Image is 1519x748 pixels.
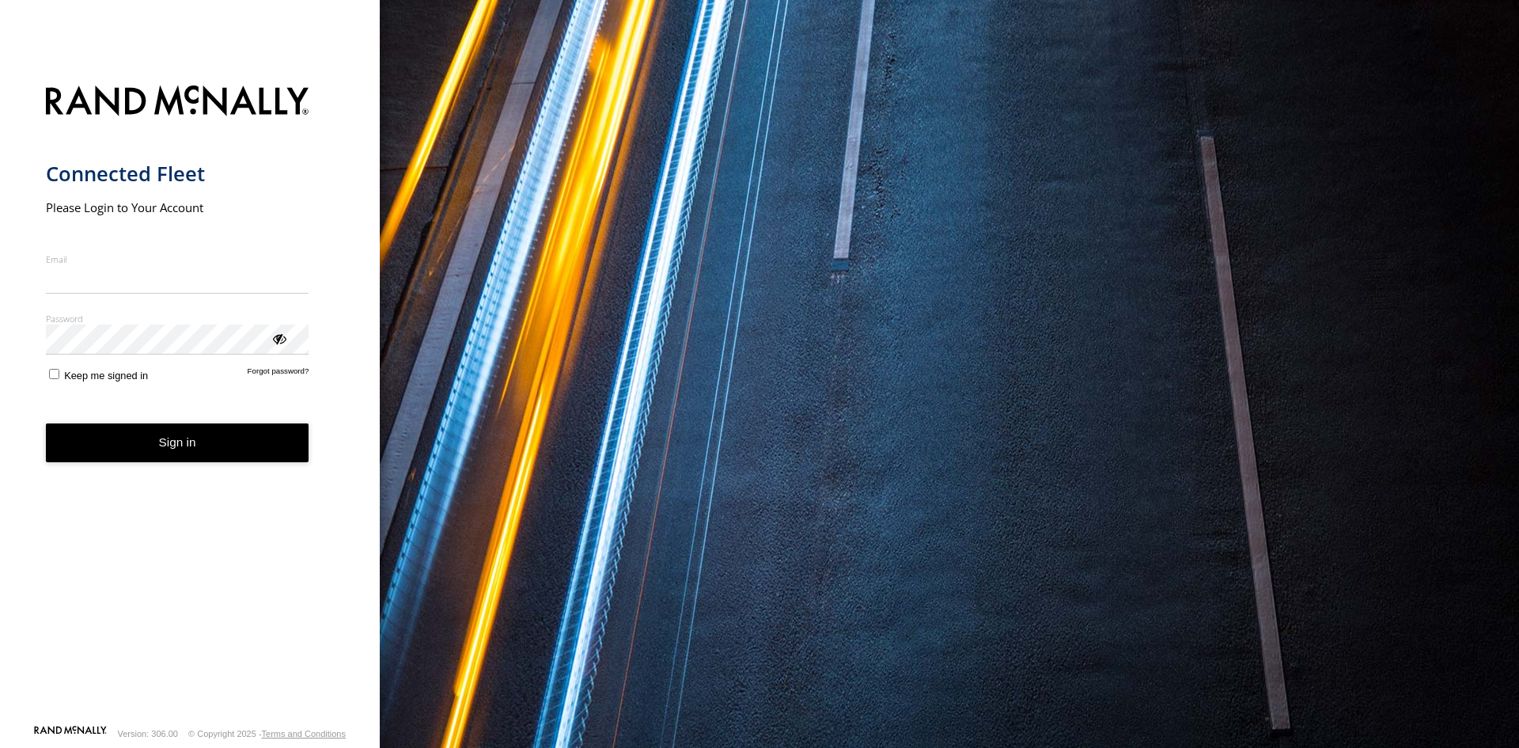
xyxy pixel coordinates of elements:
button: Sign in [46,423,309,462]
h1: Connected Fleet [46,161,309,187]
a: Terms and Conditions [262,729,346,739]
div: ViewPassword [271,330,286,346]
a: Visit our Website [34,726,107,742]
div: Version: 306.00 [118,729,178,739]
div: © Copyright 2025 - [188,729,346,739]
a: Forgot password? [248,366,309,382]
input: Keep me signed in [49,369,59,379]
span: Keep me signed in [64,370,148,382]
img: Rand McNally [46,82,309,123]
h2: Please Login to Your Account [46,199,309,215]
label: Password [46,313,309,325]
form: main [46,76,335,724]
label: Email [46,253,309,265]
